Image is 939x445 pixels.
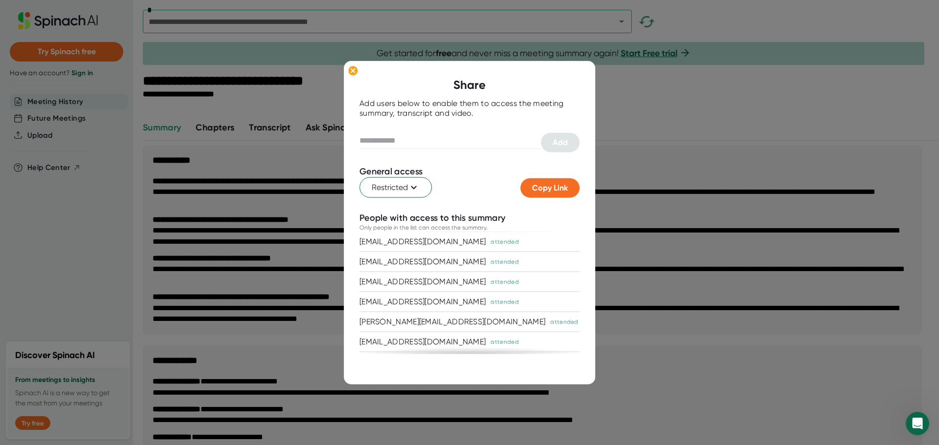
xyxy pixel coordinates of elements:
[491,257,518,266] div: attended
[491,277,518,286] div: attended
[359,166,423,177] div: General access
[359,317,545,327] div: [PERSON_NAME][EMAIL_ADDRESS][DOMAIN_NAME]
[550,318,578,326] div: attended
[553,138,568,147] span: Add
[532,183,568,192] span: Copy Link
[491,338,518,346] div: attended
[359,277,486,287] div: [EMAIL_ADDRESS][DOMAIN_NAME]
[520,178,580,198] button: Copy Link
[359,337,486,347] div: [EMAIL_ADDRESS][DOMAIN_NAME]
[359,297,486,307] div: [EMAIL_ADDRESS][DOMAIN_NAME]
[359,212,505,224] div: People with access to this summary
[359,257,486,267] div: [EMAIL_ADDRESS][DOMAIN_NAME]
[359,177,432,198] button: Restricted
[359,223,488,232] div: Only people in the list can access the summary.
[372,182,420,193] span: Restricted
[453,78,486,92] b: Share
[491,237,518,246] div: attended
[541,133,580,152] button: Add
[359,99,580,118] div: Add users below to enable them to access the meeting summary, transcript and video.
[491,297,518,306] div: attended
[906,412,929,435] iframe: Intercom live chat
[359,237,486,247] div: [EMAIL_ADDRESS][DOMAIN_NAME]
